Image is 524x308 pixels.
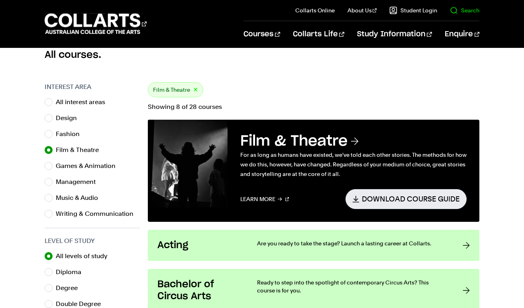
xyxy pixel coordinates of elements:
h3: Interest Area [45,82,140,92]
a: About Us [347,6,377,14]
div: Go to homepage [45,12,147,35]
a: Learn More [240,189,289,209]
label: Film & Theatre [56,144,105,156]
a: Collarts Life [293,21,344,47]
h3: Film & Theatre [240,132,467,150]
button: × [193,85,198,95]
h3: Bachelor of Circus Arts [157,278,241,302]
h2: All courses. [45,49,479,61]
a: Search [450,6,479,14]
a: Download Course Guide [345,189,467,209]
a: Study Information [357,21,432,47]
div: Film & Theatre [148,82,203,97]
a: Student Login [389,6,437,14]
label: Design [56,113,83,124]
label: Diploma [56,267,88,278]
p: For as long as humans have existed, we've told each other stories. The methods for how we do this... [240,150,467,179]
label: Music & Audio [56,192,104,203]
a: Enquire [445,21,479,47]
img: Film & Theatre [148,120,228,207]
label: Fashion [56,128,86,140]
label: Games & Animation [56,160,122,172]
label: All interest areas [56,97,112,108]
label: All levels of study [56,251,114,262]
a: Collarts Online [295,6,335,14]
h3: Level of Study [45,236,140,246]
p: Ready to step into the spotlight of contemporary Circus Arts? This course is for you. [257,278,447,294]
p: Showing 8 of 28 courses [148,104,479,110]
a: Acting Are you ready to take the stage? Launch a lasting career at Collarts. [148,230,479,261]
a: Courses [243,21,280,47]
p: Are you ready to take the stage? Launch a lasting career at Collarts. [257,239,447,247]
label: Degree [56,282,84,294]
h3: Acting [157,239,241,251]
label: Management [56,176,102,188]
label: Writing & Communication [56,208,140,219]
